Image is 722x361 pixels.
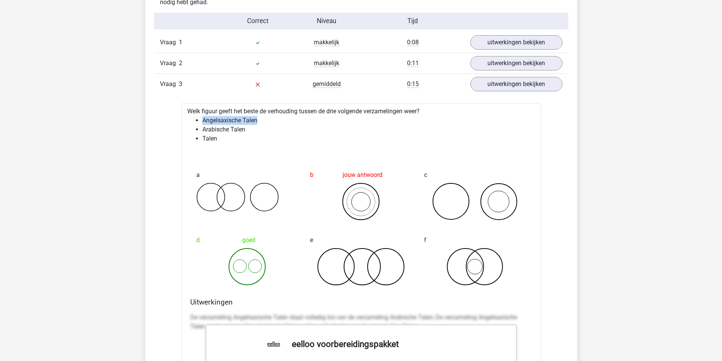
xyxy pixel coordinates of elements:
[160,38,179,47] span: Vraag
[310,233,313,248] span: e
[407,80,419,88] span: 0:15
[361,16,464,26] div: Tijd
[190,298,532,306] h4: Uitwerkingen
[179,80,182,88] span: 3
[407,39,419,46] span: 0:08
[314,59,339,67] span: makkelijk
[202,134,535,143] li: Talen
[223,16,292,26] div: Correct
[424,233,426,248] span: f
[179,39,182,46] span: 1
[470,77,562,91] a: uitwerkingen bekijken
[470,56,562,70] a: uitwerkingen bekijken
[196,167,200,183] span: a
[196,233,298,248] div: goed
[160,59,179,68] span: Vraag
[179,59,182,67] span: 2
[424,167,427,183] span: c
[314,39,339,46] span: makkelijk
[160,80,179,89] span: Vraag
[313,80,341,88] span: gemiddeld
[196,233,200,248] span: d
[292,16,361,26] div: Niveau
[407,59,419,67] span: 0:11
[202,116,535,125] li: Angelsaxische Talen
[310,167,313,183] span: b
[202,125,535,134] li: Arabische Talen
[190,313,532,331] p: De verzameling Angelsaxische Talen staat volledig los van de verzameling Arabische Talen; De verz...
[310,167,412,183] div: jouw antwoord
[470,35,562,50] a: uitwerkingen bekijken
